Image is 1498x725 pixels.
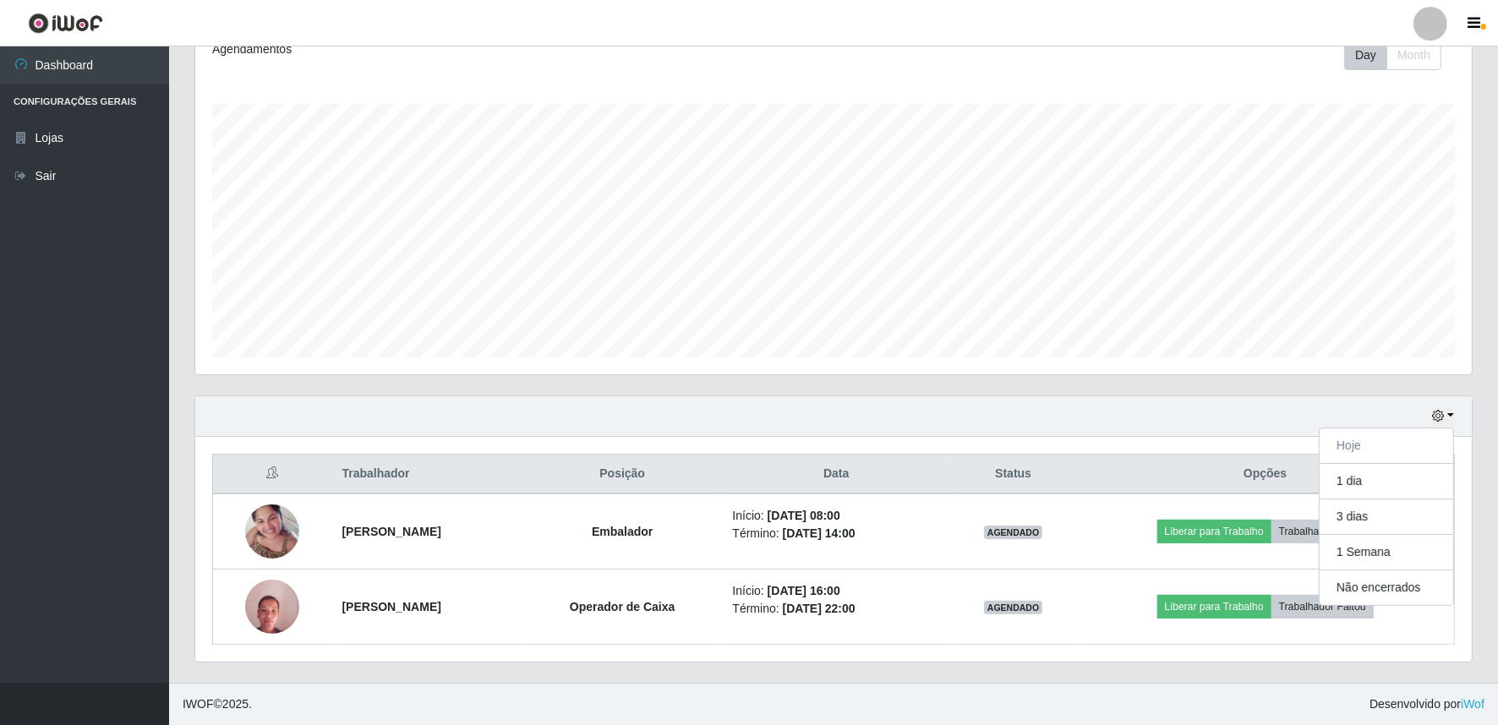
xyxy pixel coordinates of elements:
[950,455,1076,494] th: Status
[245,495,299,567] img: 1729599385947.jpeg
[332,455,522,494] th: Trabalhador
[783,602,856,615] time: [DATE] 22:00
[1370,695,1484,713] span: Desenvolvido por
[342,525,441,538] strong: [PERSON_NAME]
[183,695,252,713] span: © 2025 .
[28,13,103,34] img: CoreUI Logo
[342,600,441,613] strong: [PERSON_NAME]
[984,601,1043,614] span: AGENDADO
[1271,595,1374,619] button: Trabalhador Faltou
[212,41,715,58] div: Agendamentos
[1157,520,1271,543] button: Liberar para Trabalho
[732,582,940,600] li: Início:
[245,570,299,642] img: 1748286329941.jpeg
[1344,41,1455,70] div: Toolbar with button groups
[1344,41,1387,70] button: Day
[1320,464,1453,499] button: 1 dia
[1076,455,1454,494] th: Opções
[768,509,840,522] time: [DATE] 08:00
[1320,570,1453,605] button: Não encerrados
[1386,41,1441,70] button: Month
[1157,595,1271,619] button: Liberar para Trabalho
[768,584,840,597] time: [DATE] 16:00
[783,526,856,540] time: [DATE] 14:00
[1320,428,1453,464] button: Hoje
[722,455,950,494] th: Data
[732,525,940,542] li: Término:
[984,526,1043,539] span: AGENDADO
[732,507,940,525] li: Início:
[1271,520,1374,543] button: Trabalhador Faltou
[183,697,214,711] span: IWOF
[1344,41,1441,70] div: First group
[1320,499,1453,535] button: 3 dias
[522,455,723,494] th: Posição
[592,525,653,538] strong: Embalador
[570,600,675,613] strong: Operador de Caixa
[1461,697,1484,711] a: iWof
[732,600,940,618] li: Término:
[1320,535,1453,570] button: 1 Semana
